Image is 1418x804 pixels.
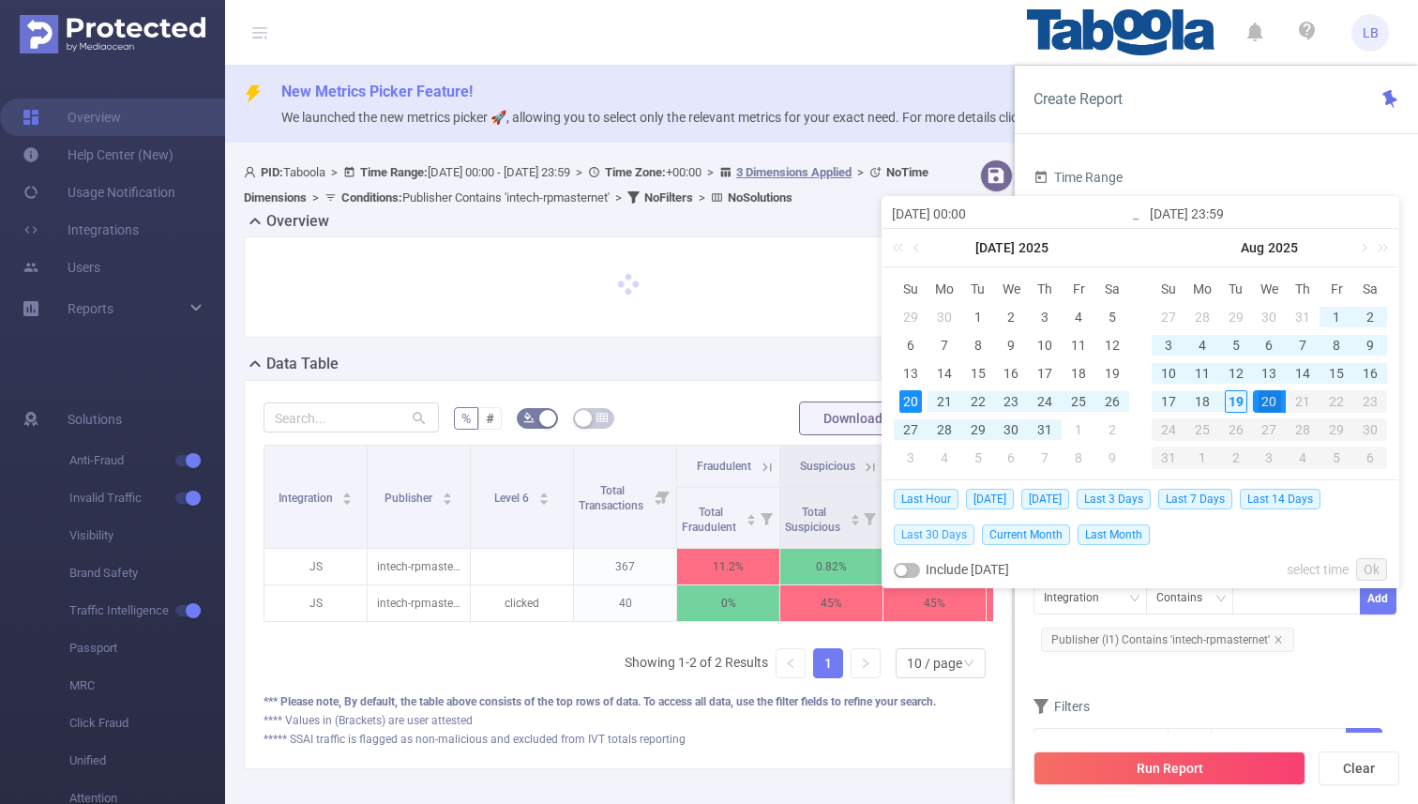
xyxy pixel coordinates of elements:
td: July 13, 2025 [894,359,928,387]
span: Last 3 Days [1077,489,1151,509]
div: 28 [933,418,956,441]
td: July 26, 2025 [1095,387,1129,416]
div: 31 [1152,447,1185,469]
img: Protected Media [20,15,205,53]
div: 9 [1000,334,1022,356]
span: Total Fraudulent [682,506,739,534]
td: July 31, 2025 [1028,416,1062,444]
span: Su [1152,281,1185,297]
td: August 4, 2025 [928,444,961,472]
div: 23 [1353,390,1387,413]
span: Reports [68,301,113,316]
i: icon: down [1129,593,1140,606]
div: 6 [1000,447,1022,469]
span: Traffic Intelligence [69,592,225,630]
td: July 6, 2025 [894,331,928,359]
span: Time Range [1033,170,1123,185]
td: July 30, 2025 [995,416,1029,444]
a: Help Center (New) [23,136,173,174]
th: Sun [894,275,928,303]
div: 19 [1101,362,1124,385]
span: Su [894,281,928,297]
span: Brand Safety [69,554,225,592]
div: 29 [899,306,922,328]
td: August 12, 2025 [1219,359,1253,387]
td: July 8, 2025 [961,331,995,359]
span: Taboola [DATE] 00:00 - [DATE] 23:59 +00:00 [244,165,928,205]
li: 1 [813,648,843,678]
div: 1 [1325,306,1348,328]
div: 20 [899,390,922,413]
span: Mo [1185,281,1219,297]
div: 30 [933,306,956,328]
a: Aug [1239,229,1266,266]
span: Unified [69,742,225,780]
td: August 20, 2025 [1253,387,1287,416]
span: Sa [1095,281,1129,297]
a: Overview [23,99,121,136]
td: August 28, 2025 [1286,416,1320,444]
span: Visibility [69,517,225,554]
div: 1 [1067,418,1090,441]
button: Run Report [1033,751,1305,785]
td: July 12, 2025 [1095,331,1129,359]
div: 29 [967,418,989,441]
div: Sort [746,511,757,523]
span: Fr [1320,281,1353,297]
th: Sun [1152,275,1185,303]
div: 21 [1286,390,1320,413]
td: August 21, 2025 [1286,387,1320,416]
div: 3 [899,447,922,469]
div: 8 [967,334,989,356]
span: [DATE] [966,489,1014,509]
span: Click Fraud [69,705,225,742]
a: 2025 [1017,229,1050,266]
div: 18 [1191,390,1214,413]
i: icon: caret-down [538,497,549,503]
div: 9 [1101,447,1124,469]
div: 14 [933,362,956,385]
b: PID: [261,165,283,179]
span: Anti-Fraud [69,442,225,479]
td: August 6, 2025 [1253,331,1287,359]
span: New Metrics Picker Feature! [281,83,473,100]
td: August 9, 2025 [1095,444,1129,472]
div: 27 [1253,418,1287,441]
button: Clear [1319,751,1399,785]
div: 25 [1067,390,1090,413]
div: 27 [1157,306,1180,328]
td: August 23, 2025 [1353,387,1387,416]
i: icon: caret-down [442,497,452,503]
div: 31 [1033,418,1056,441]
span: Level 6 [494,492,532,505]
div: 30 [1000,418,1022,441]
span: Fraudulent [697,460,751,473]
a: select time [1287,552,1349,587]
th: Sat [1353,275,1387,303]
span: > [325,165,343,179]
td: July 23, 2025 [995,387,1029,416]
td: August 1, 2025 [1062,416,1095,444]
td: September 3, 2025 [1253,444,1287,472]
span: > [701,165,719,179]
span: Total Suspicious [785,506,843,534]
td: August 5, 2025 [1219,331,1253,359]
span: Passport [69,630,225,667]
i: icon: caret-up [442,490,452,495]
span: % [461,411,471,426]
div: 26 [1101,390,1124,413]
td: July 10, 2025 [1028,331,1062,359]
th: Wed [1253,275,1287,303]
div: 12 [1101,334,1124,356]
div: 1 [967,306,989,328]
div: Sort [442,490,453,501]
i: icon: left [785,658,796,669]
td: August 2, 2025 [1095,416,1129,444]
td: August 26, 2025 [1219,416,1253,444]
span: We [1253,281,1287,297]
td: July 24, 2025 [1028,387,1062,416]
td: September 2, 2025 [1219,444,1253,472]
div: 19 [1225,390,1247,413]
td: August 10, 2025 [1152,359,1185,387]
a: 1 [814,649,842,677]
